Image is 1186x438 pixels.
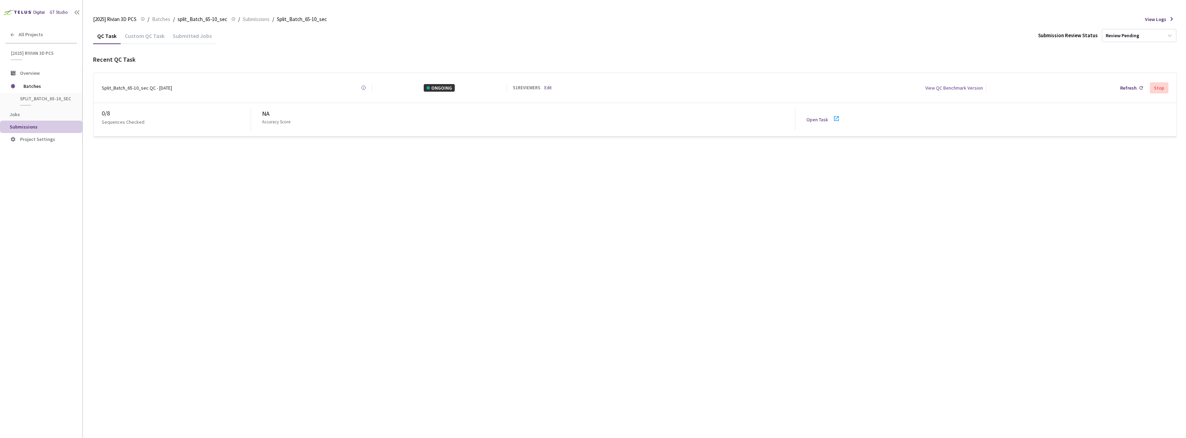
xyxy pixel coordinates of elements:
[93,32,121,44] div: QC Task
[241,15,271,23] a: Submissions
[102,84,172,92] div: Split_Batch_65-10_sec QC - [DATE]
[20,136,55,142] span: Project Settings
[1106,32,1139,39] div: Review Pending
[925,84,983,92] div: View QC Benchmark Version
[20,70,40,76] span: Overview
[10,111,20,118] span: Jobs
[19,32,43,38] span: All Projects
[93,15,137,23] span: [2025] Rivian 3D PCS
[102,118,144,126] p: Sequences Checked
[544,84,552,91] a: Edit
[151,15,172,23] a: Batches
[1154,85,1164,91] div: Stop
[272,15,274,23] li: /
[424,84,455,92] div: ONGOING
[1120,84,1137,92] div: Refresh
[20,96,71,102] span: split_Batch_65-10_sec
[93,55,1177,64] div: Recent QC Task
[806,116,828,123] a: Open Task
[23,79,71,93] span: Batches
[262,109,795,119] div: NA
[121,32,169,44] div: Custom QC Task
[169,32,216,44] div: Submitted Jobs
[173,15,175,23] li: /
[152,15,170,23] span: Batches
[262,119,290,125] p: Accuracy Score
[238,15,240,23] li: /
[513,84,540,91] div: 51 REVIEWERS
[148,15,149,23] li: /
[1145,16,1166,23] span: View Logs
[11,50,73,56] span: [2025] Rivian 3D PCS
[50,9,68,16] div: GT Studio
[1038,31,1098,40] div: Submission Review Status
[102,109,251,118] div: 0 / 8
[277,15,327,23] span: Split_Batch_65-10_sec
[243,15,270,23] span: Submissions
[10,124,38,130] span: Submissions
[178,15,227,23] span: split_Batch_65-10_sec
